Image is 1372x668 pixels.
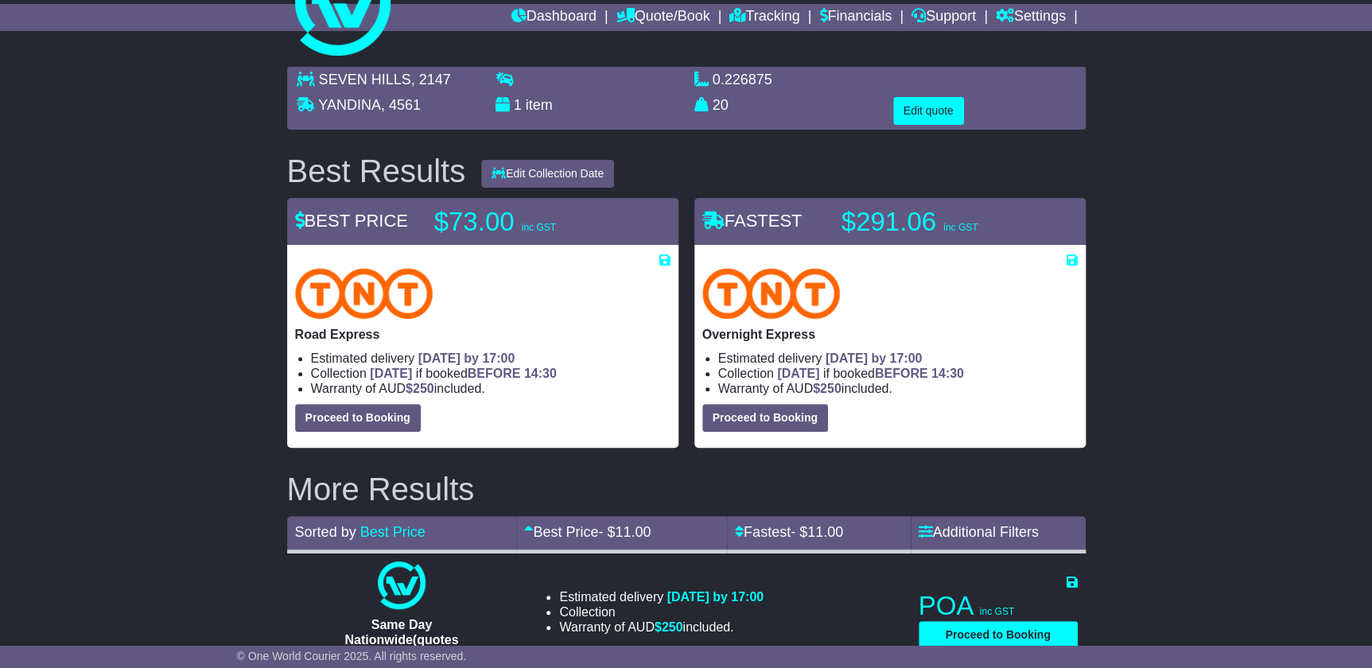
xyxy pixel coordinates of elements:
li: Warranty of AUD included. [718,381,1078,396]
span: Sorted by [295,524,356,540]
span: item [526,97,553,113]
button: Edit Collection Date [481,160,614,188]
div: Best Results [279,153,474,188]
span: 11.00 [615,524,651,540]
span: BEFORE [468,367,521,380]
button: Edit quote [893,97,964,125]
a: Fastest- $11.00 [735,524,843,540]
span: , 2147 [411,72,451,87]
span: if booked [777,367,963,380]
span: inc GST [522,222,556,233]
img: TNT Domestic: Road Express [295,268,433,319]
li: Estimated delivery [559,589,764,604]
span: inc GST [980,606,1014,617]
p: $291.06 [841,206,1040,238]
a: Dashboard [511,4,597,31]
span: inc GST [943,222,978,233]
span: Same Day Nationwide(quotes take 0.5-1 hour) [344,618,458,662]
span: 20 [713,97,729,113]
span: [DATE] by 17:00 [418,351,515,365]
span: 14:30 [524,367,557,380]
li: Collection [718,366,1078,381]
a: Support [911,4,976,31]
a: Quote/Book [616,4,709,31]
span: [DATE] [777,367,819,380]
span: SEVEN HILLS [319,72,411,87]
a: Best Price- $11.00 [524,524,651,540]
img: TNT Domestic: Overnight Express [702,268,841,319]
span: BEST PRICE [295,211,408,231]
a: Best Price [360,524,426,540]
span: FASTEST [702,211,803,231]
p: Road Express [295,327,670,342]
p: Overnight Express [702,327,1078,342]
button: Proceed to Booking [702,404,828,432]
span: 11.00 [807,524,843,540]
img: One World Courier: Same Day Nationwide(quotes take 0.5-1 hour) [378,561,426,609]
span: BEFORE [875,367,928,380]
a: Settings [996,4,1066,31]
span: $ [655,620,683,634]
span: YANDINA [318,97,381,113]
span: © One World Courier 2025. All rights reserved. [237,650,467,662]
span: - $ [791,524,843,540]
li: Collection [559,604,764,619]
span: 1 [514,97,522,113]
span: - $ [598,524,651,540]
span: 250 [413,382,434,395]
span: , 4561 [381,97,421,113]
a: Financials [819,4,892,31]
p: $73.00 [434,206,633,238]
p: POA [919,590,1078,622]
a: Additional Filters [919,524,1039,540]
button: Proceed to Booking [919,621,1078,649]
span: [DATE] by 17:00 [826,351,923,365]
li: Warranty of AUD included. [311,381,670,396]
li: Warranty of AUD included. [559,619,764,635]
a: Tracking [729,4,799,31]
span: 14:30 [931,367,964,380]
span: $ [813,382,841,395]
li: Estimated delivery [718,351,1078,366]
span: 250 [820,382,841,395]
button: Proceed to Booking [295,404,421,432]
span: [DATE] by 17:00 [667,590,764,604]
span: $ [406,382,434,395]
span: 0.226875 [713,72,772,87]
span: [DATE] [370,367,412,380]
li: Collection [311,366,670,381]
span: 250 [662,620,683,634]
span: if booked [370,367,556,380]
h2: More Results [287,472,1086,507]
li: Estimated delivery [311,351,670,366]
